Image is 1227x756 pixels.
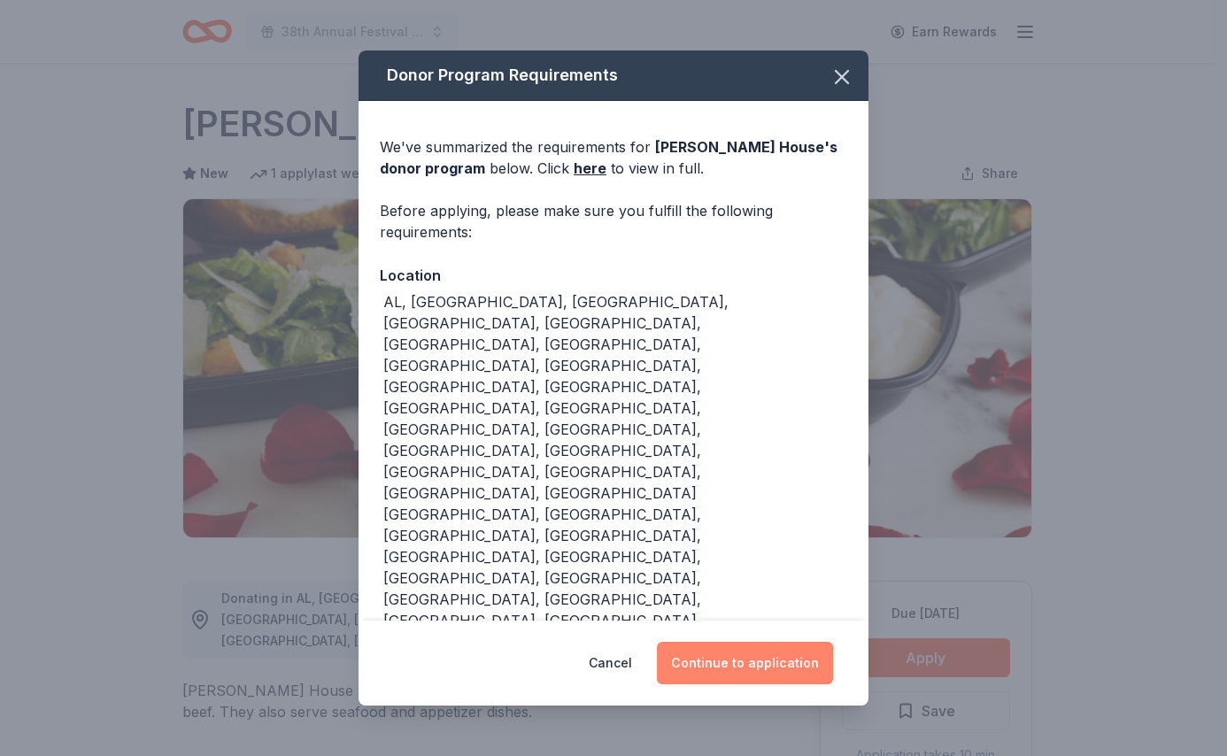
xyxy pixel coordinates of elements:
a: here [574,158,606,179]
div: Before applying, please make sure you fulfill the following requirements: [380,200,847,243]
button: Cancel [589,642,632,684]
div: AL, [GEOGRAPHIC_DATA], [GEOGRAPHIC_DATA], [GEOGRAPHIC_DATA], [GEOGRAPHIC_DATA], [GEOGRAPHIC_DATA]... [383,291,847,695]
div: We've summarized the requirements for below. Click to view in full. [380,136,847,179]
div: Location [380,264,847,287]
button: Continue to application [657,642,833,684]
div: Donor Program Requirements [359,50,868,101]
